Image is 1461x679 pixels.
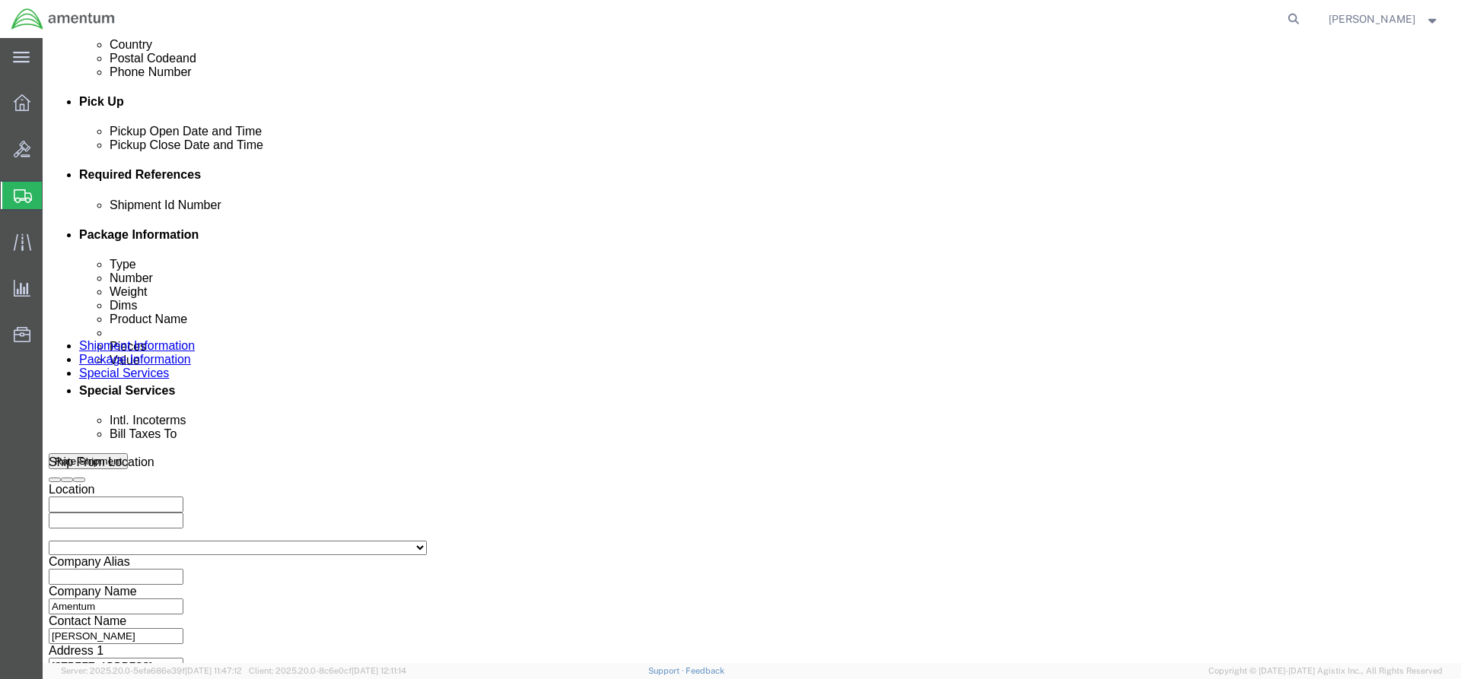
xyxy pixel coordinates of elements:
iframe: FS Legacy Container [43,38,1461,663]
button: [PERSON_NAME] [1328,10,1440,28]
a: Feedback [686,666,724,675]
span: Timothy Lindsey [1329,11,1415,27]
span: Copyright © [DATE]-[DATE] Agistix Inc., All Rights Reserved [1208,665,1443,677]
a: Support [648,666,686,675]
span: [DATE] 11:47:12 [185,666,242,675]
span: Server: 2025.20.0-5efa686e39f [61,666,242,675]
img: logo [11,8,116,30]
span: Client: 2025.20.0-8c6e0cf [249,666,406,675]
span: [DATE] 12:11:14 [352,666,406,675]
